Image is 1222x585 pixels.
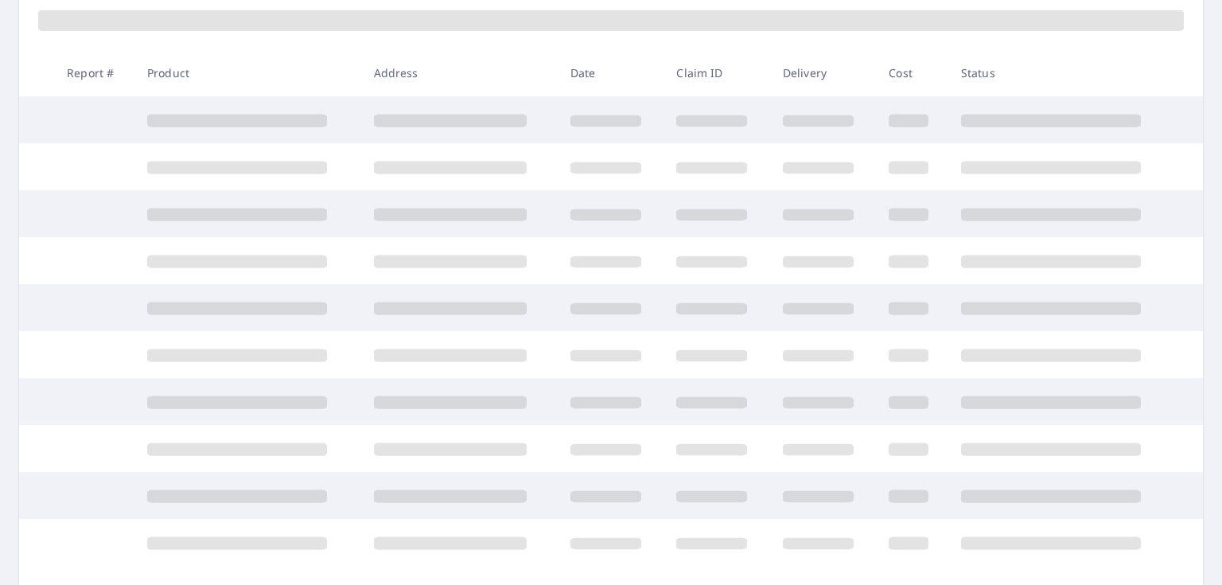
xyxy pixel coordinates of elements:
[664,49,769,96] th: Claim ID
[134,49,361,96] th: Product
[770,49,876,96] th: Delivery
[54,49,134,96] th: Report #
[361,49,558,96] th: Address
[876,49,948,96] th: Cost
[558,49,664,96] th: Date
[948,49,1175,96] th: Status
